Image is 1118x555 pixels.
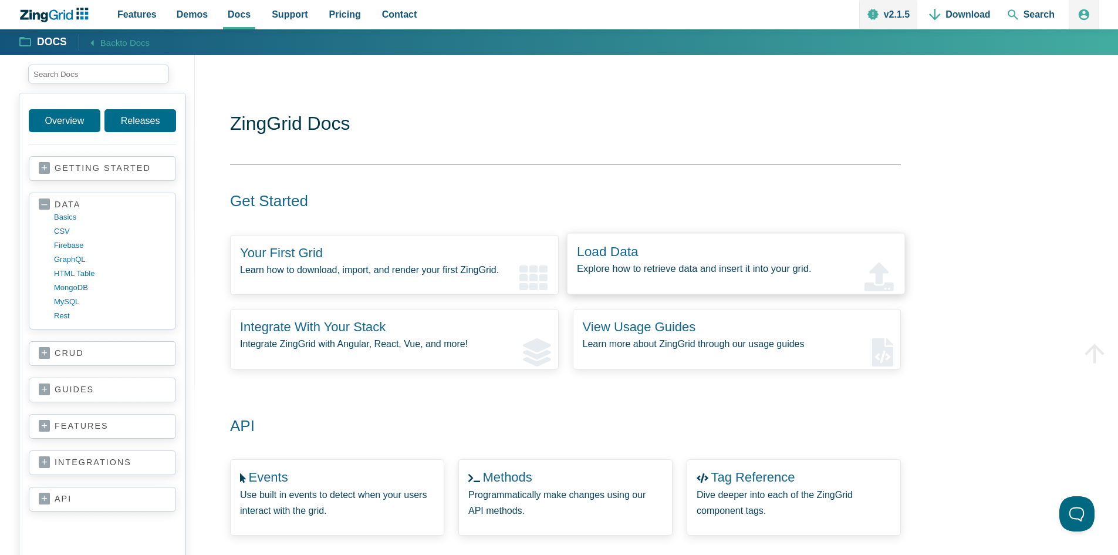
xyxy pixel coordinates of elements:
[54,253,166,267] a: GraphQL
[29,109,100,132] a: Overview
[54,281,166,295] a: MongoDB
[39,421,166,432] a: features
[228,6,251,22] span: Docs
[54,210,166,224] a: basics
[583,336,891,352] p: Learn more about ZingGrid through our usage guides
[37,37,67,48] strong: Docs
[272,6,308,22] span: Support
[577,261,894,277] p: Explore how to retrieve data and insert it into your grid.
[216,191,887,211] h2: Get Started
[240,262,549,278] p: Learn how to download, import, and render your first ZingGrid.
[577,244,639,259] a: Load Data
[240,336,549,352] p: Integrate ZingGrid with Angular, React, Vue, and more!
[54,295,166,309] a: MySQL
[79,34,150,50] a: Backto Docs
[216,416,887,436] h2: API
[54,267,166,281] a: HTML table
[54,309,166,323] a: rest
[468,487,663,519] p: Programmatically make changes using our API methods.
[240,487,434,519] p: Use built in events to detect when your users interact with the grid.
[482,470,532,485] a: Methods
[329,6,361,22] span: Pricing
[20,35,67,49] a: Docs
[697,487,891,519] p: Dive deeper into each of the ZingGrid component tags.
[711,470,795,485] a: Tag Reference
[39,384,166,396] a: guides
[54,238,166,253] a: firebase
[382,6,417,22] span: Contact
[104,109,176,132] a: Releases
[120,38,150,48] span: to Docs
[28,65,169,83] input: search input
[19,8,94,22] a: ZingChart Logo. Click to return to the homepage
[230,112,901,138] h1: ZingGrid Docs
[583,319,696,334] a: View Usage Guides
[177,6,208,22] span: Demos
[54,224,166,238] a: CSV
[39,163,166,174] a: getting started
[100,35,150,50] span: Back
[240,245,323,260] a: Your First Grid
[39,199,166,210] a: data
[248,470,288,485] a: Events
[39,493,166,505] a: api
[240,319,386,334] a: Integrate With Your Stack
[39,348,166,359] a: crud
[39,457,166,469] a: integrations
[117,6,157,22] span: Features
[1059,496,1095,532] iframe: Toggle Customer Support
